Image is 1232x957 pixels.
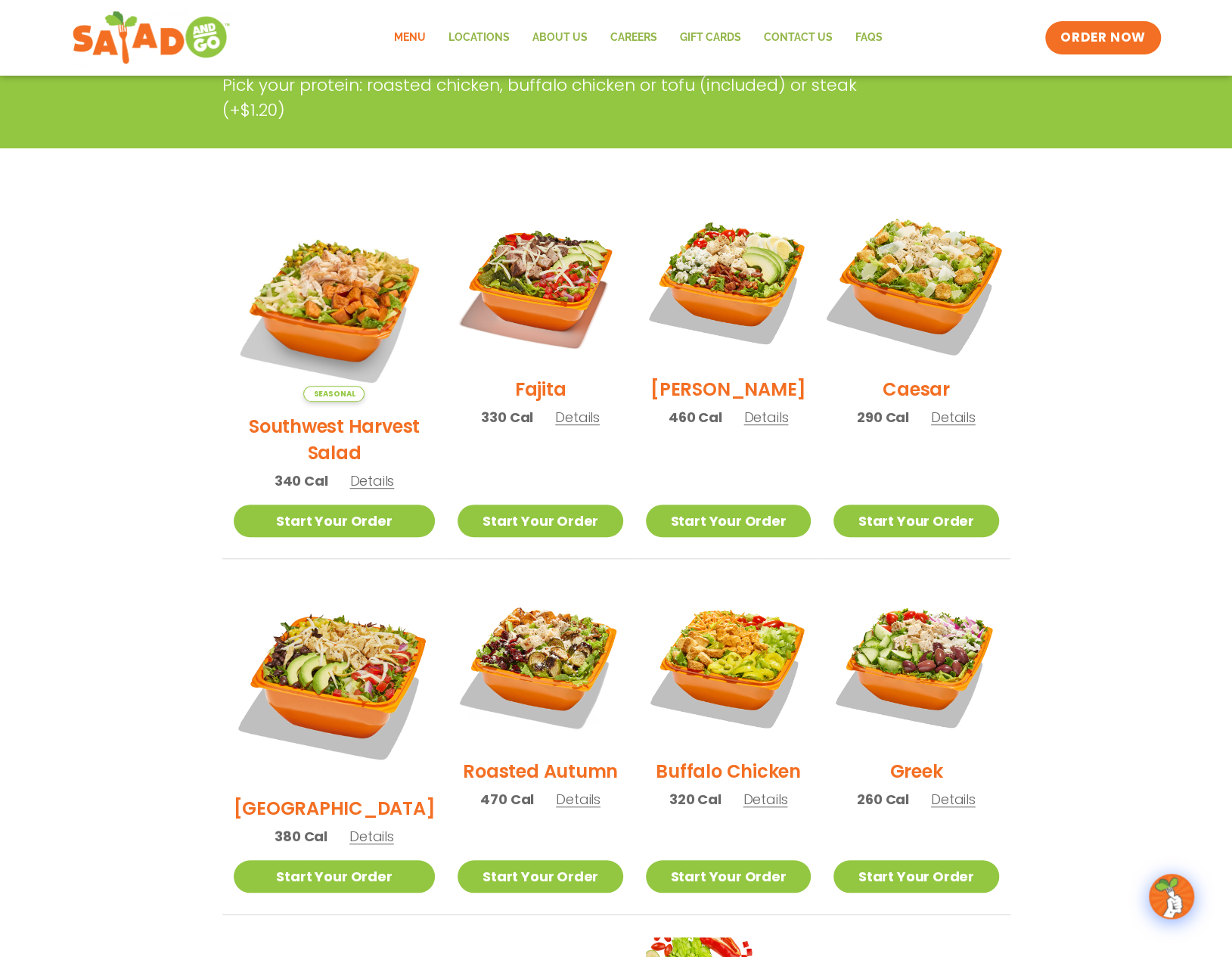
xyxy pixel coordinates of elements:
[458,505,622,537] a: Start Your Order
[646,200,811,365] img: Product photo for Cobb Salad
[234,795,436,822] h2: [GEOGRAPHIC_DATA]
[521,20,599,55] a: About Us
[669,407,722,427] span: 460 Cal
[234,582,436,784] img: Product photo for BBQ Ranch Salad
[646,505,811,537] a: Start Your Order
[458,200,622,365] img: Product photo for Fajita Salad
[656,758,800,785] h2: Buffalo Chicken
[481,407,533,427] span: 330 Cal
[234,413,436,466] h2: Southwest Harvest Salad
[743,790,787,809] span: Details
[349,827,394,846] span: Details
[833,860,998,893] a: Start Your Order
[275,471,328,491] span: 340 Cal
[646,582,811,747] img: Product photo for Buffalo Chicken Salad
[458,582,622,747] img: Product photo for Roasted Autumn Salad
[1045,21,1160,54] a: ORDER NOW
[1150,875,1193,918] img: wpChatIcon
[463,758,618,785] h2: Roasted Autumn
[857,407,909,427] span: 290 Cal
[819,185,1013,379] img: Product photo for Caesar Salad
[650,376,806,402] h2: [PERSON_NAME]
[275,826,327,847] span: 380 Cal
[383,20,437,55] a: Menu
[931,408,976,427] span: Details
[72,8,231,68] img: new-SAG-logo-768×292
[883,376,950,402] h2: Caesar
[458,860,622,893] a: Start Your Order
[669,20,753,55] a: GIFT CARDS
[234,860,436,893] a: Start Your Order
[833,505,998,537] a: Start Your Order
[222,73,895,123] p: Pick your protein: roasted chicken, buffalo chicken or tofu (included) or steak (+$1.20)
[743,408,788,427] span: Details
[555,408,600,427] span: Details
[1060,29,1145,47] span: ORDER NOW
[669,789,722,809] span: 320 Cal
[303,386,365,402] span: Seasonal
[556,790,600,809] span: Details
[931,790,976,809] span: Details
[844,20,894,55] a: FAQs
[234,505,436,537] a: Start Your Order
[480,789,534,809] span: 470 Cal
[753,20,844,55] a: Contact Us
[349,471,394,490] span: Details
[383,20,894,55] nav: Menu
[515,376,566,402] h2: Fajita
[646,860,811,893] a: Start Your Order
[889,758,942,785] h2: Greek
[437,20,521,55] a: Locations
[234,200,436,402] img: Product photo for Southwest Harvest Salad
[833,582,998,747] img: Product photo for Greek Salad
[599,20,669,55] a: Careers
[857,789,909,809] span: 260 Cal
